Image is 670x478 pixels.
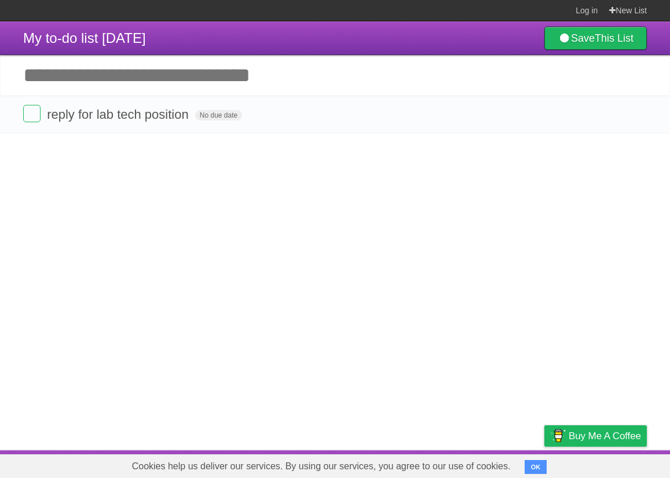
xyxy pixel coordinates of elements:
[195,110,242,121] span: No due date
[525,460,547,474] button: OK
[47,107,192,122] span: reply for lab tech position
[490,453,515,475] a: Terms
[544,27,647,50] a: SaveThis List
[544,425,647,447] a: Buy me a coffee
[23,30,146,46] span: My to-do list [DATE]
[23,105,41,122] label: Done
[429,453,475,475] a: Developers
[574,453,647,475] a: Suggest a feature
[390,453,415,475] a: About
[120,455,522,478] span: Cookies help us deliver our services. By using our services, you agree to our use of cookies.
[550,426,566,446] img: Buy me a coffee
[529,453,559,475] a: Privacy
[595,32,634,44] b: This List
[569,426,641,446] span: Buy me a coffee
